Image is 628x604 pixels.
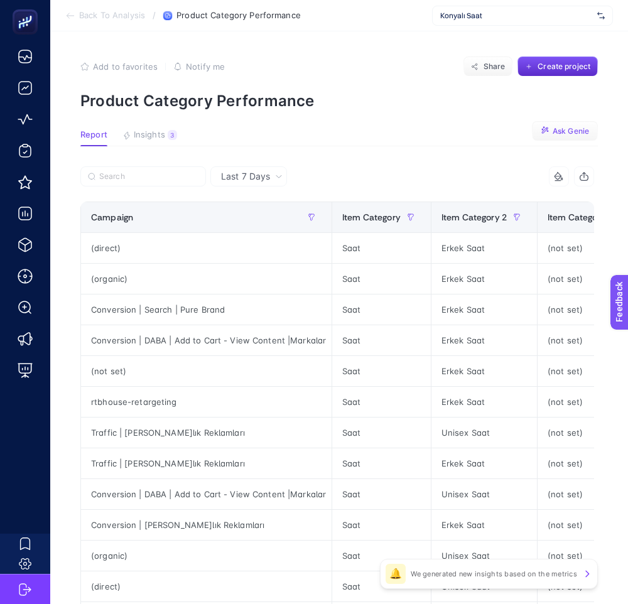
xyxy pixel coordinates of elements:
div: Unisex Saat [431,479,537,509]
div: Erkek Saat [431,356,537,386]
input: Search [99,172,198,181]
div: Erkek Saat [431,325,537,355]
div: (organic) [81,264,332,294]
span: Item Category 2 [441,212,507,222]
div: Unisex Saat [431,541,537,571]
p: Product Category Performance [80,92,598,110]
div: (direct) [81,571,332,601]
button: Create project [517,57,598,77]
div: rtbhouse-retargeting [81,387,332,417]
div: Saat [332,387,431,417]
div: Traffic | [PERSON_NAME]lık Reklamları [81,448,332,478]
div: Conversion | DABA | Add to Cart - View Content |Markalar [81,479,332,509]
span: Last 7 Days [221,170,270,183]
button: Add to favorites [80,62,158,72]
div: Erkek Saat [431,448,537,478]
button: Notify me [173,62,225,72]
span: Item Category 3 [548,212,613,222]
span: Create project [538,62,590,72]
div: (direct) [81,233,332,263]
div: Saat [332,294,431,325]
img: svg%3e [597,9,605,22]
div: Saat [332,356,431,386]
span: Feedback [8,4,48,14]
div: 🔔 [386,564,406,584]
div: (not set) [81,356,332,386]
div: Saat [332,479,431,509]
span: Item Category [342,212,401,222]
span: Campaign [91,212,133,222]
span: / [153,10,156,20]
span: Share [484,62,506,72]
div: Erkek Saat [431,387,537,417]
div: Conversion | [PERSON_NAME]lık Reklamları [81,510,332,540]
div: Erkek Saat [431,294,537,325]
div: Saat [332,448,431,478]
div: Erkek Saat [431,510,537,540]
button: Share [463,57,512,77]
div: Erkek Saat [431,233,537,263]
div: Saat [332,571,431,601]
span: Ask Genie [553,126,589,136]
div: Saat [332,418,431,448]
div: Saat [332,541,431,571]
div: Saat [332,264,431,294]
span: Back To Analysis [79,11,145,21]
div: Saat [332,325,431,355]
span: Konyalı Saat [440,11,592,21]
span: Product Category Performance [176,11,301,21]
button: Ask Genie [532,121,598,141]
div: Erkek Saat [431,264,537,294]
div: Saat [332,510,431,540]
div: Conversion | Search | Pure Brand [81,294,332,325]
div: (organic) [81,541,332,571]
div: 3 [168,130,177,140]
div: Traffic | [PERSON_NAME]lık Reklamları [81,418,332,448]
span: Notify me [186,62,225,72]
span: Insights [134,130,165,140]
div: Conversion | DABA | Add to Cart - View Content |Markalar [81,325,332,355]
div: Saat [332,233,431,263]
p: We generated new insights based on the metrics [411,569,577,579]
span: Add to favorites [93,62,158,72]
div: Unisex Saat [431,418,537,448]
span: Report [80,130,107,140]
